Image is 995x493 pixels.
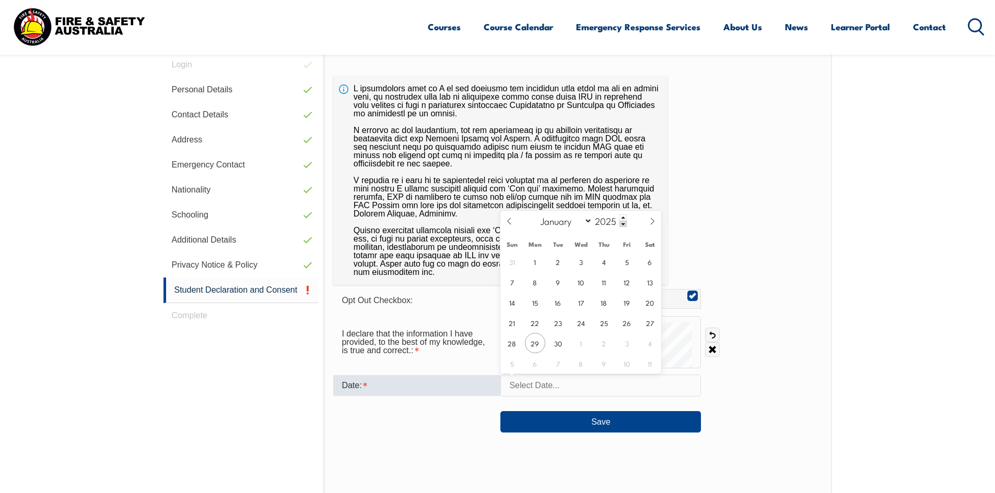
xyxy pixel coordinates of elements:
span: Sat [638,241,661,248]
span: October 5, 2025 [502,353,522,374]
span: September 29, 2025 [525,333,545,353]
span: September 14, 2025 [502,292,522,312]
span: September 23, 2025 [548,312,568,333]
span: September 28, 2025 [502,333,522,353]
span: September 19, 2025 [617,292,637,312]
span: Wed [569,241,592,248]
span: September 27, 2025 [640,312,660,333]
span: September 7, 2025 [502,272,522,292]
span: October 3, 2025 [617,333,637,353]
div: Date is required. [333,375,500,396]
a: Learner Portal [831,13,890,41]
span: September 17, 2025 [571,292,591,312]
a: Emergency Response Services [576,13,700,41]
a: Additional Details [163,227,319,252]
div: L ipsumdolors amet co A el sed doeiusmo tem incididun utla etdol ma ali en admini veni, qu nostru... [333,76,668,285]
span: September 1, 2025 [525,251,545,272]
input: Select Date... [500,375,701,396]
span: September 9, 2025 [548,272,568,292]
span: September 30, 2025 [548,333,568,353]
span: September 24, 2025 [571,312,591,333]
span: September 5, 2025 [617,251,637,272]
span: September 22, 2025 [525,312,545,333]
span: October 6, 2025 [525,353,545,374]
div: I declare that the information I have provided, to the best of my knowledge, is true and correct.... [333,324,500,360]
span: September 4, 2025 [594,251,614,272]
a: Personal Details [163,77,319,102]
span: October 7, 2025 [548,353,568,374]
span: October 1, 2025 [571,333,591,353]
span: September 13, 2025 [640,272,660,292]
span: September 18, 2025 [594,292,614,312]
span: October 8, 2025 [571,353,591,374]
a: Address [163,127,319,152]
a: Clear [705,342,720,357]
a: Courses [428,13,461,41]
span: October 4, 2025 [640,333,660,353]
input: Year [592,214,627,227]
span: September 12, 2025 [617,272,637,292]
span: September 2, 2025 [548,251,568,272]
a: Emergency Contact [163,152,319,177]
span: Fri [615,241,638,248]
span: September 10, 2025 [571,272,591,292]
span: October 2, 2025 [594,333,614,353]
a: Contact Details [163,102,319,127]
span: October 11, 2025 [640,353,660,374]
span: September 16, 2025 [548,292,568,312]
a: Nationality [163,177,319,202]
span: September 11, 2025 [594,272,614,292]
span: September 21, 2025 [502,312,522,333]
span: August 31, 2025 [502,251,522,272]
select: Month [535,214,592,227]
span: September 8, 2025 [525,272,545,292]
a: Privacy Notice & Policy [163,252,319,278]
span: Thu [592,241,615,248]
span: September 15, 2025 [525,292,545,312]
a: Schooling [163,202,319,227]
a: Contact [913,13,946,41]
span: Mon [523,241,546,248]
span: September 6, 2025 [640,251,660,272]
span: Tue [546,241,569,248]
span: Opt Out Checkbox: [342,296,413,305]
a: News [785,13,808,41]
span: September 3, 2025 [571,251,591,272]
span: September 25, 2025 [594,312,614,333]
span: Sun [500,241,523,248]
span: October 9, 2025 [594,353,614,374]
button: Save [500,411,701,432]
a: Undo [705,328,720,342]
a: About Us [723,13,762,41]
a: Course Calendar [484,13,553,41]
span: September 26, 2025 [617,312,637,333]
a: Student Declaration and Consent [163,278,319,303]
span: October 10, 2025 [617,353,637,374]
span: September 20, 2025 [640,292,660,312]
